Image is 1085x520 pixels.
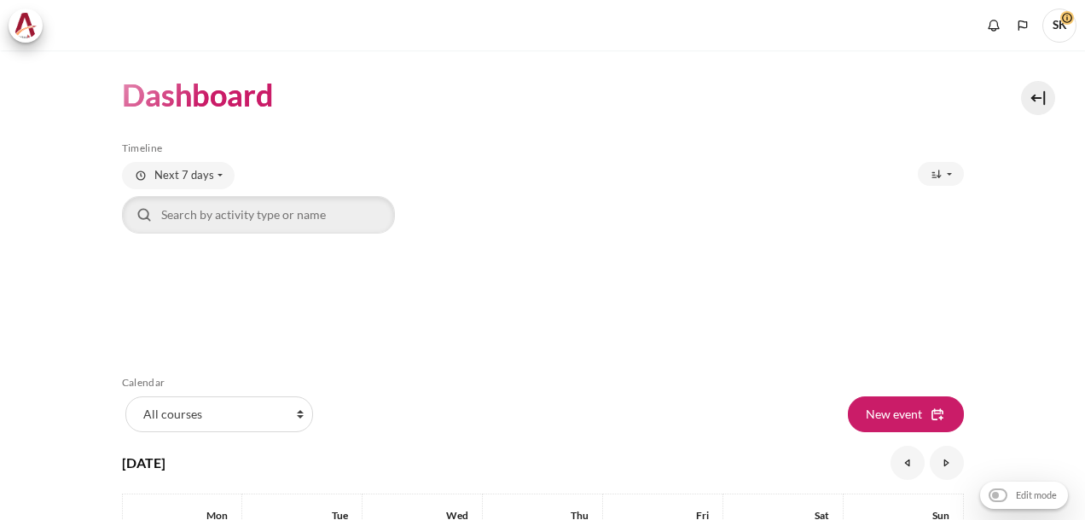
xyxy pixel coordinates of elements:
div: Show notification window with no new notifications [981,13,1007,38]
input: Search by activity type or name [122,196,395,234]
h4: [DATE] [122,453,165,473]
a: Architeck Architeck [9,9,51,43]
button: Filter timeline by date [122,162,235,189]
img: Architeck [14,13,38,38]
span: New event [866,405,922,423]
h5: Calendar [122,376,964,390]
button: New event [848,396,964,432]
span: SK [1042,9,1076,43]
button: Sort timeline items [918,162,964,186]
a: User menu [1042,9,1076,43]
span: Next 7 days [154,167,214,184]
h5: Timeline [122,142,964,155]
button: Languages [1010,13,1036,38]
h1: Dashboard [122,75,274,115]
